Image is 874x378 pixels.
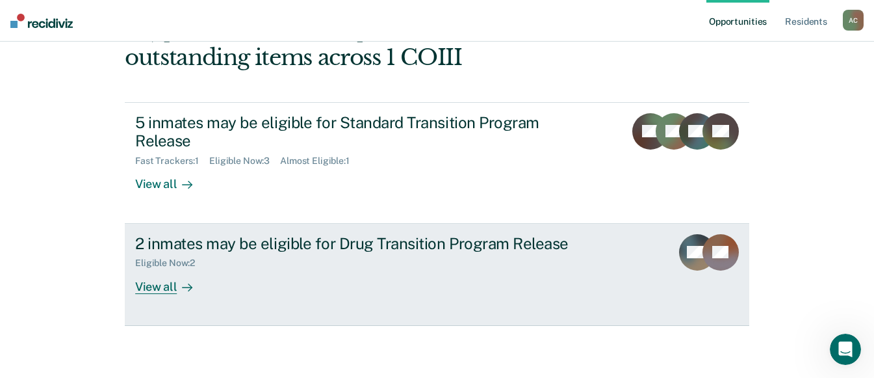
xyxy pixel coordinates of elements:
div: 5 inmates may be eligible for Standard Transition Program Release [135,113,591,151]
div: Almost Eligible : 1 [280,155,360,167]
button: AC [843,10,864,31]
img: Recidiviz [10,14,73,28]
div: View all [135,269,208,294]
div: Hi, [PERSON_NAME]. We’ve found some outstanding items across 1 COIII [125,18,624,71]
div: 2 inmates may be eligible for Drug Transition Program Release [135,234,591,253]
iframe: Intercom live chat [830,334,861,365]
a: 2 inmates may be eligible for Drug Transition Program ReleaseEligible Now:2View all [125,224,749,326]
div: Eligible Now : 2 [135,258,205,269]
a: 5 inmates may be eligible for Standard Transition Program ReleaseFast Trackers:1Eligible Now:3Alm... [125,102,749,224]
div: A C [843,10,864,31]
div: Eligible Now : 3 [209,155,280,167]
div: View all [135,167,208,192]
div: Fast Trackers : 1 [135,155,209,167]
